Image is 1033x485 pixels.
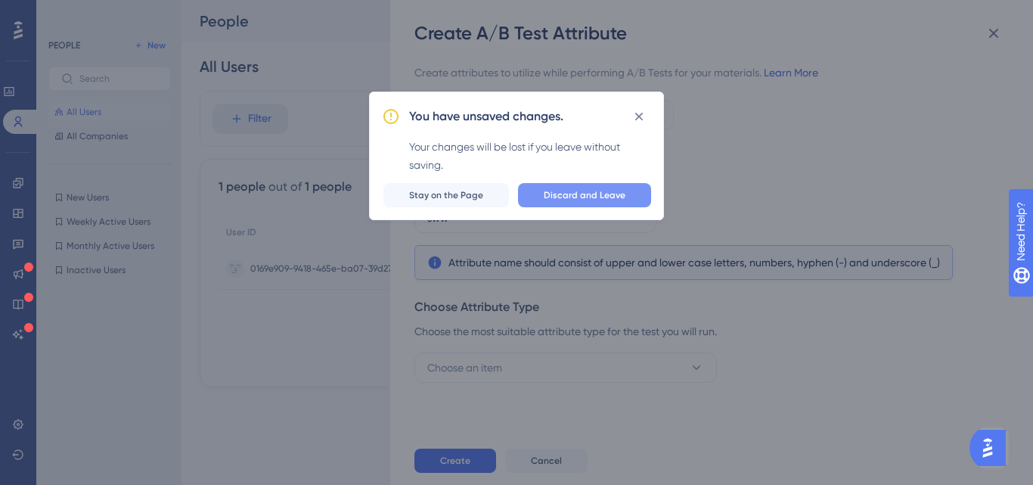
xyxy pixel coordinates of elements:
span: Need Help? [36,4,95,22]
span: Stay on the Page [409,189,483,201]
span: Discard and Leave [544,189,625,201]
iframe: UserGuiding AI Assistant Launcher [969,425,1015,471]
div: Your changes will be lost if you leave without saving. [409,138,651,174]
h2: You have unsaved changes. [409,107,563,126]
